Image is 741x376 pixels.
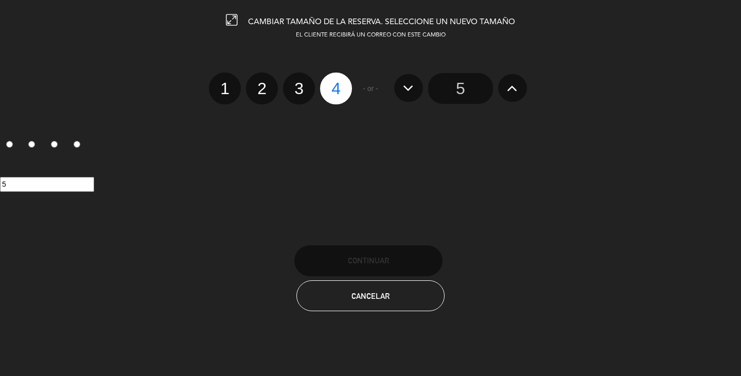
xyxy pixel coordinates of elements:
span: EL CLIENTE RECIBIRÁ UN CORREO CON ESTE CAMBIO [296,32,446,38]
label: 1 [209,73,241,104]
label: 3 [45,137,68,154]
span: CAMBIAR TAMAÑO DE LA RESERVA. SELECCIONE UN NUEVO TAMAÑO [248,18,515,26]
label: 2 [23,137,45,154]
input: 3 [51,141,58,148]
label: 4 [320,73,352,104]
button: Continuar [294,245,443,276]
button: Cancelar [296,280,445,311]
input: 1 [6,141,13,148]
input: 4 [74,141,80,148]
span: Cancelar [351,292,390,300]
label: 3 [283,73,315,104]
span: - or - [363,83,378,95]
input: 2 [28,141,35,148]
span: Continuar [348,256,389,265]
label: 4 [67,137,90,154]
label: 2 [246,73,278,104]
